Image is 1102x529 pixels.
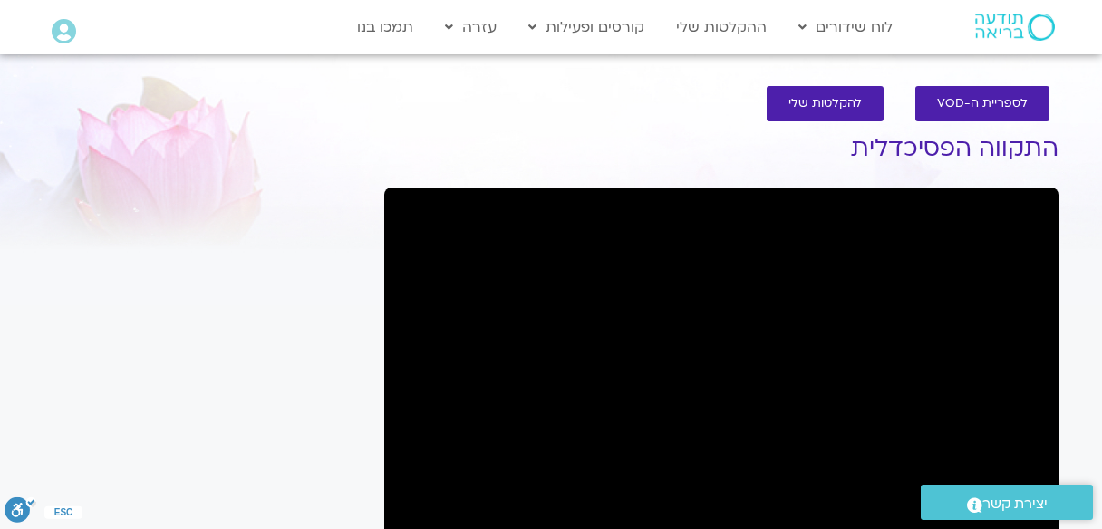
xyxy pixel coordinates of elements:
[767,86,884,121] a: להקלטות שלי
[667,10,776,44] a: ההקלטות שלי
[436,10,506,44] a: עזרה
[982,492,1048,516] span: יצירת קשר
[789,10,902,44] a: לוח שידורים
[937,97,1028,111] span: לספריית ה-VOD
[348,10,422,44] a: תמכו בנו
[384,135,1058,162] h1: התקווה הפסיכדלית
[921,485,1093,520] a: יצירת קשר
[915,86,1049,121] a: לספריית ה-VOD
[519,10,653,44] a: קורסים ופעילות
[975,14,1055,41] img: תודעה בריאה
[788,97,862,111] span: להקלטות שלי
